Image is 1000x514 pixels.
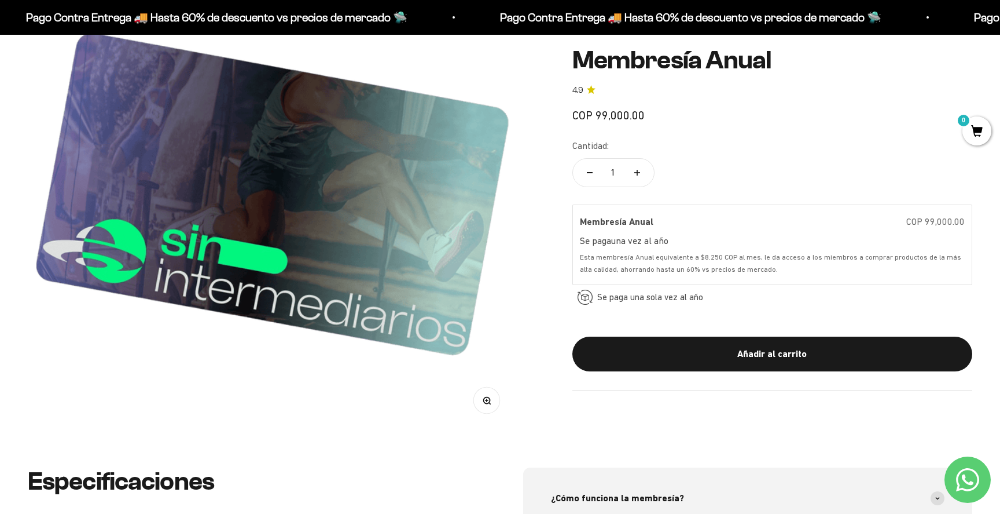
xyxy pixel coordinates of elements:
[597,290,703,304] span: Se paga una sola vez al año
[190,174,238,194] span: Enviar
[611,235,668,246] label: una vez al año
[580,235,611,246] label: Se paga
[500,8,881,27] p: Pago Contra Entrega 🚚 Hasta 60% de descuento vs precios de mercado 🛸
[189,174,240,194] button: Enviar
[620,158,654,186] button: Aumentar cantidad
[573,158,606,186] button: Reducir cantidad
[551,491,684,506] span: ¿Cómo funciona la membresía?
[14,148,240,168] div: Un mejor precio
[572,46,972,74] h1: Membresía Anual
[28,468,477,495] h2: Especificaciones
[580,251,965,275] div: Esta membresía Anual equivalente a $8.250 COP al mes, le da acceso a los miembros a comprar produ...
[572,83,583,96] span: 4.9
[14,101,240,122] div: Una promoción especial
[572,138,609,154] label: Cantidad:
[14,78,240,99] div: Reseñas de otros clientes
[14,19,240,45] p: ¿Qué te haría sentir más seguro de comprar este producto?
[572,109,645,122] span: COP 99,000.00
[572,337,972,371] button: Añadir al carrito
[14,55,240,75] div: Más información sobre los ingredientes
[26,8,407,27] p: Pago Contra Entrega 🚚 Hasta 60% de descuento vs precios de mercado 🛸
[906,216,965,227] span: COP 99,000.00
[595,347,949,362] div: Añadir al carrito
[580,214,653,229] label: Membresía Anual
[14,125,240,145] div: Un video del producto
[962,126,991,138] a: 0
[957,114,970,127] mark: 0
[572,83,972,96] a: 4.94.9 de 5.0 estrellas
